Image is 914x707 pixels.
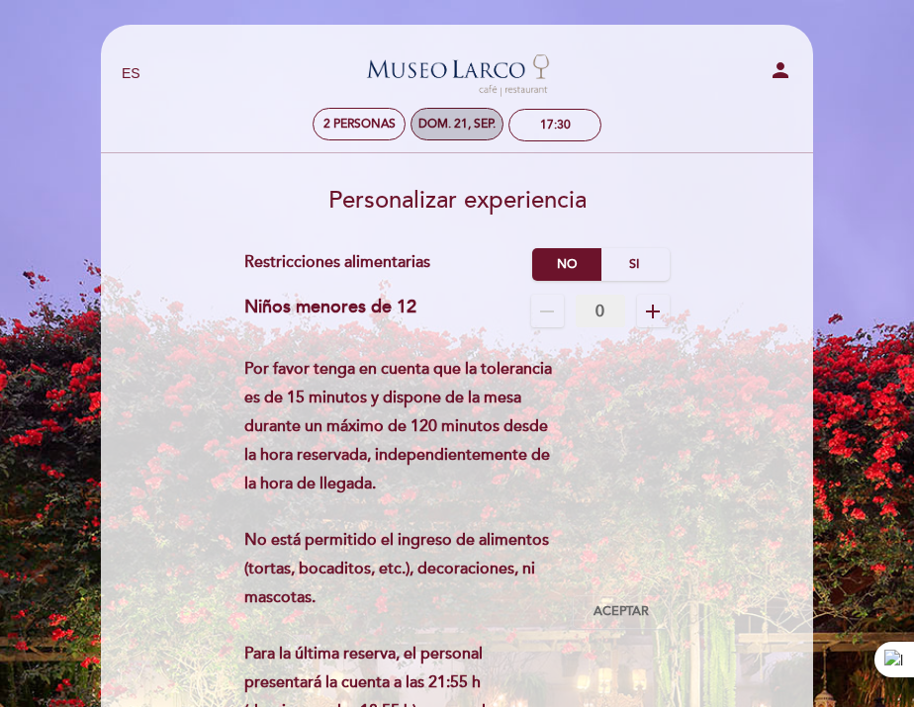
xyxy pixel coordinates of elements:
[244,295,416,327] div: Niños menores de 12
[244,248,531,281] div: Restricciones alimentarias
[328,186,587,215] span: Personalizar experiencia
[540,118,571,133] div: 17:30
[641,300,665,323] i: add
[600,248,670,281] label: Si
[323,117,396,132] span: 2 personas
[532,248,601,281] label: No
[769,58,792,82] i: person
[594,603,649,621] span: Aceptar
[418,117,496,132] div: dom. 21, sep.
[573,595,670,629] button: Aceptar
[333,46,581,101] a: Museo [PERSON_NAME][GEOGRAPHIC_DATA] - Restaurant
[769,58,792,88] button: person
[535,300,559,323] i: remove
